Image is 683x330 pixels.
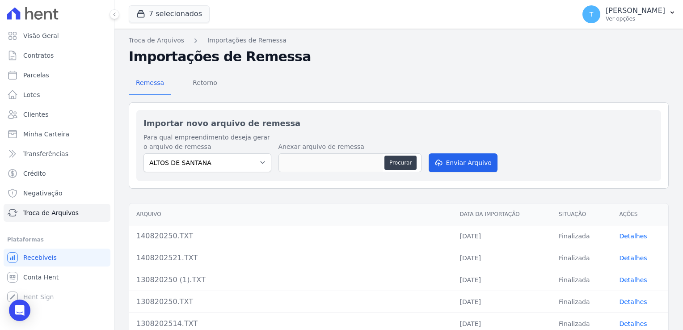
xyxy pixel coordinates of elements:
[619,320,647,327] a: Detalhes
[575,2,683,27] button: T [PERSON_NAME] Ver opções
[23,169,46,178] span: Crédito
[429,153,497,172] button: Enviar Arquivo
[4,125,110,143] a: Minha Carteira
[143,117,654,129] h2: Importar novo arquivo de remessa
[552,203,612,225] th: Situação
[23,189,63,198] span: Negativação
[619,233,647,240] a: Detalhes
[619,276,647,283] a: Detalhes
[278,142,422,152] label: Anexar arquivo de remessa
[23,51,54,60] span: Contratos
[143,133,271,152] label: Para qual empreendimento deseja gerar o arquivo de remessa
[4,47,110,64] a: Contratos
[453,203,552,225] th: Data da Importação
[23,253,57,262] span: Recebíveis
[129,49,669,65] h2: Importações de Remessa
[129,36,669,45] nav: Breadcrumb
[590,11,594,17] span: T
[619,254,647,262] a: Detalhes
[4,204,110,222] a: Troca de Arquivos
[552,247,612,269] td: Finalizada
[207,36,287,45] a: Importações de Remessa
[4,184,110,202] a: Negativação
[136,296,446,307] div: 130820250.TXT
[552,225,612,247] td: Finalizada
[384,156,417,170] button: Procurar
[131,74,169,92] span: Remessa
[23,31,59,40] span: Visão Geral
[23,130,69,139] span: Minha Carteira
[4,106,110,123] a: Clientes
[4,268,110,286] a: Conta Hent
[4,249,110,267] a: Recebíveis
[7,234,107,245] div: Plataformas
[129,72,171,95] a: Remessa
[4,86,110,104] a: Lotes
[129,203,453,225] th: Arquivo
[453,247,552,269] td: [DATE]
[23,90,40,99] span: Lotes
[552,291,612,313] td: Finalizada
[136,253,446,263] div: 1408202521.TXT
[23,71,49,80] span: Parcelas
[23,208,79,217] span: Troca de Arquivos
[186,72,224,95] a: Retorno
[4,165,110,182] a: Crédito
[619,298,647,305] a: Detalhes
[23,149,68,158] span: Transferências
[136,275,446,285] div: 130820250 (1).TXT
[9,300,30,321] div: Open Intercom Messenger
[187,74,223,92] span: Retorno
[606,6,665,15] p: [PERSON_NAME]
[4,145,110,163] a: Transferências
[129,36,184,45] a: Troca de Arquivos
[612,203,668,225] th: Ações
[552,269,612,291] td: Finalizada
[23,110,48,119] span: Clientes
[4,27,110,45] a: Visão Geral
[23,273,59,282] span: Conta Hent
[606,15,665,22] p: Ver opções
[129,5,210,22] button: 7 selecionados
[453,291,552,313] td: [DATE]
[136,318,446,329] div: 1308202514.TXT
[453,269,552,291] td: [DATE]
[453,225,552,247] td: [DATE]
[4,66,110,84] a: Parcelas
[136,231,446,241] div: 140820250.TXT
